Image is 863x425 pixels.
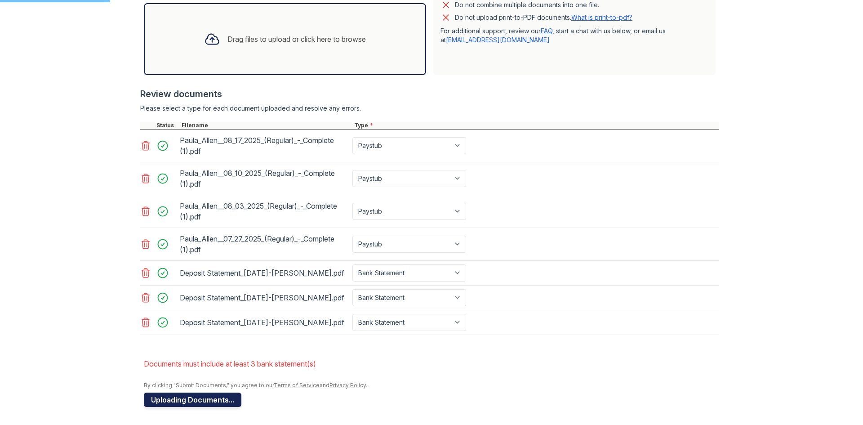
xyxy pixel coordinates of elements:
[144,382,719,389] div: By clicking "Submit Documents," you agree to our and
[329,382,367,389] a: Privacy Policy.
[227,34,366,45] div: Drag files to upload or click here to browse
[352,122,719,129] div: Type
[180,199,349,224] div: Paula_Allen__08_03_2025_(Regular)_-_Complete (1).pdf
[144,393,241,407] button: Uploading Documents...
[180,166,349,191] div: Paula_Allen__08_10_2025_(Regular)_-_Complete (1).pdf
[155,122,180,129] div: Status
[571,13,632,21] a: What is print-to-pdf?
[455,13,632,22] p: Do not upload print-to-PDF documents.
[274,382,320,389] a: Terms of Service
[180,266,349,280] div: Deposit Statement_[DATE]-[PERSON_NAME].pdf
[180,315,349,330] div: Deposit Statement_[DATE]-[PERSON_NAME].pdf
[144,355,719,373] li: Documents must include at least 3 bank statement(s)
[180,122,352,129] div: Filename
[140,88,719,100] div: Review documents
[541,27,552,35] a: FAQ
[446,36,550,44] a: [EMAIL_ADDRESS][DOMAIN_NAME]
[180,133,349,158] div: Paula_Allen__08_17_2025_(Regular)_-_Complete (1).pdf
[180,232,349,257] div: Paula_Allen__07_27_2025_(Regular)_-_Complete (1).pdf
[140,104,719,113] div: Please select a type for each document uploaded and resolve any errors.
[440,27,708,45] p: For additional support, review our , start a chat with us below, or email us at
[180,291,349,305] div: Deposit Statement_[DATE]-[PERSON_NAME].pdf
